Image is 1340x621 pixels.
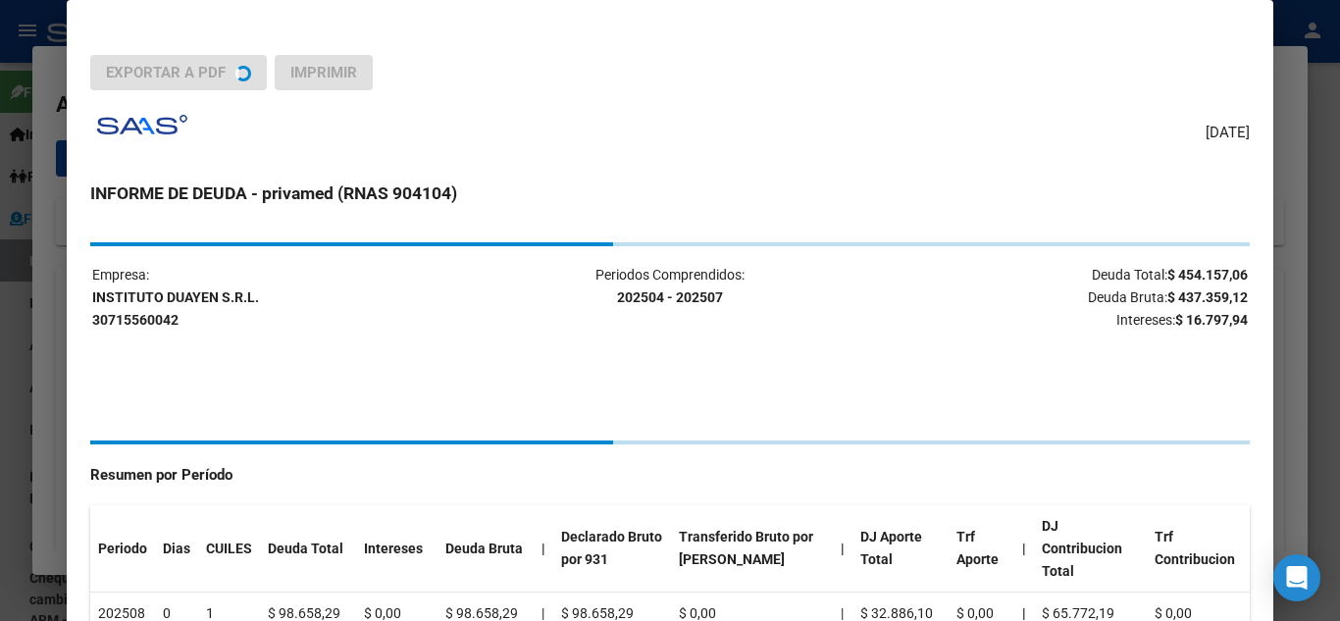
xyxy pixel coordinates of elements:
[290,64,357,81] span: Imprimir
[1034,505,1147,593] th: DJ Contribucion Total
[356,505,438,593] th: Intereses
[1014,505,1034,593] th: |
[90,181,1249,206] h3: INFORME DE DEUDA - privamed (RNAS 904104)
[617,289,723,305] strong: 202504 - 202507
[260,505,356,593] th: Deuda Total
[852,505,948,593] th: DJ Aporte Total
[90,55,267,90] button: Exportar a PDF
[1175,312,1248,328] strong: $ 16.797,94
[90,464,1249,487] h4: Resumen por Período
[275,55,373,90] button: Imprimir
[1167,289,1248,305] strong: $ 437.359,12
[949,505,1014,593] th: Trf Aporte
[155,505,198,593] th: Dias
[1206,122,1250,144] span: [DATE]
[1273,554,1320,601] div: Open Intercom Messenger
[106,64,226,81] span: Exportar a PDF
[92,289,259,328] strong: INSTITUTO DUAYEN S.R.L. 30715560042
[198,505,260,593] th: CUILES
[438,505,534,593] th: Deuda Bruta
[1147,505,1250,593] th: Trf Contribucion
[864,264,1248,331] p: Deuda Total: Deuda Bruta: Intereses:
[534,505,553,593] th: |
[478,264,861,309] p: Periodos Comprendidos:
[92,264,476,331] p: Empresa:
[833,505,852,593] th: |
[553,505,670,593] th: Declarado Bruto por 931
[671,505,834,593] th: Transferido Bruto por [PERSON_NAME]
[90,505,155,593] th: Periodo
[1167,267,1248,283] strong: $ 454.157,06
